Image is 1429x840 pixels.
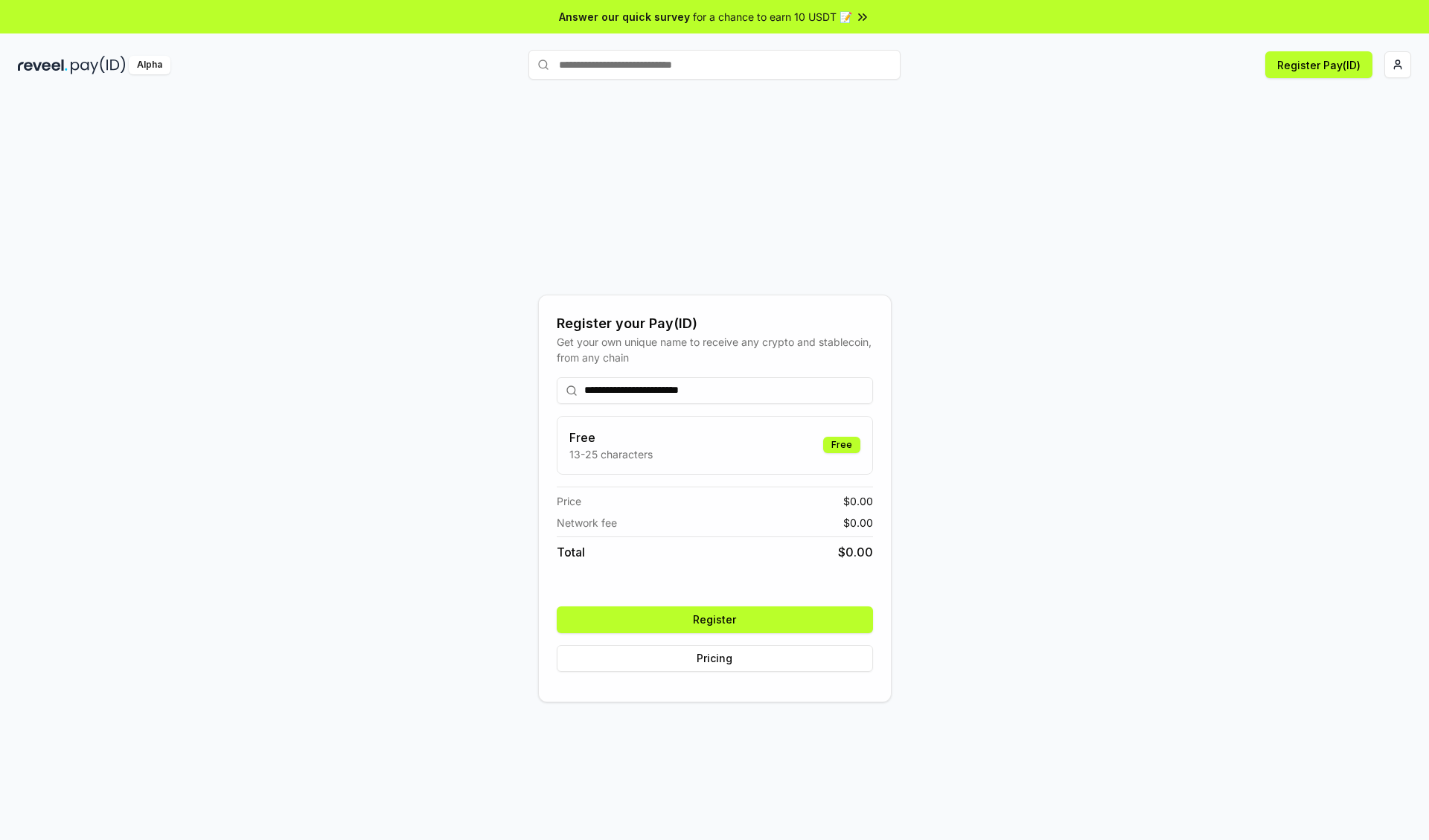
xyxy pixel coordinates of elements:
[557,515,617,530] span: Network fee
[557,493,581,509] span: Price
[569,429,653,446] h3: Free
[557,645,873,672] button: Pricing
[843,515,873,530] span: $ 0.00
[693,9,852,25] span: for a chance to earn 10 USDT 📝
[557,334,873,365] div: Get your own unique name to receive any crypto and stablecoin, from any chain
[18,56,68,74] img: reveel_dark
[843,493,873,509] span: $ 0.00
[557,606,873,633] button: Register
[823,437,860,453] div: Free
[71,56,126,74] img: pay_id
[838,543,873,561] span: $ 0.00
[557,313,873,334] div: Register your Pay(ID)
[559,9,690,25] span: Answer our quick survey
[129,56,170,74] div: Alpha
[569,446,653,462] p: 13-25 characters
[1265,51,1372,78] button: Register Pay(ID)
[557,543,585,561] span: Total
